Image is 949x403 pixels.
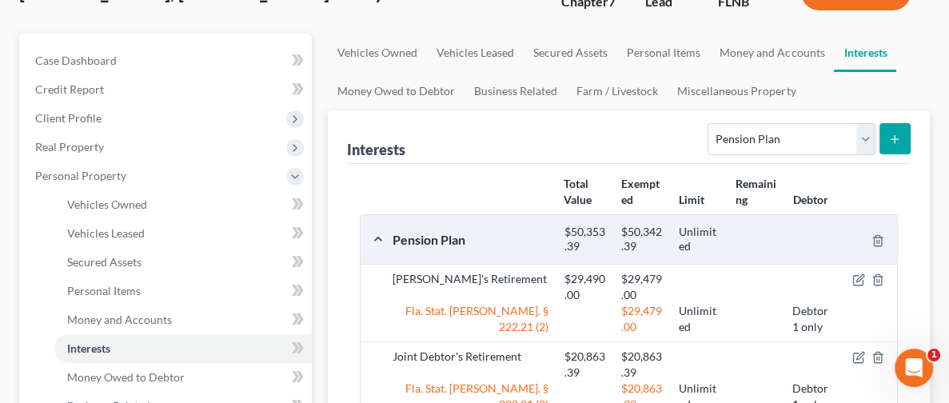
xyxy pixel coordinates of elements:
strong: Debtor [793,193,828,206]
a: Money Owed to Debtor [328,72,465,110]
span: Vehicles Leased [67,226,145,240]
a: Interests [834,34,896,72]
div: $29,490.00 [556,271,613,303]
div: $29,479.00 [613,271,670,303]
a: Personal Items [617,34,710,72]
div: $29,479.00 [613,303,670,335]
a: Credit Report [22,75,312,104]
a: Personal Items [54,277,312,305]
a: Vehicles Leased [427,34,524,72]
span: Personal Items [67,284,141,297]
span: Interests [67,341,110,355]
iframe: Intercom live chat [895,349,933,387]
div: Debtor 1 only [784,303,841,335]
a: Case Dashboard [22,46,312,75]
a: Money Owed to Debtor [54,363,312,392]
span: Credit Report [35,82,104,96]
span: Client Profile [35,111,102,125]
span: Vehicles Owned [67,198,147,211]
a: Vehicles Owned [54,190,312,219]
div: Interests [347,140,405,159]
a: Farm / Livestock [567,72,668,110]
div: Pension Plan [385,231,556,248]
span: 1 [927,349,940,361]
strong: Limit [678,193,704,206]
div: Unlimited [670,225,727,254]
span: Case Dashboard [35,54,117,67]
div: $50,353.39 [556,225,613,254]
a: Vehicles Owned [328,34,427,72]
a: Money and Accounts [710,34,834,72]
a: Business Related [465,72,567,110]
div: $20,863.39 [613,349,670,381]
strong: Remaining [736,177,776,206]
span: Money Owed to Debtor [67,370,185,384]
strong: Total Value [564,177,592,206]
div: $20,863.39 [556,349,613,381]
div: Unlimited [670,303,727,335]
a: Secured Assets [54,248,312,277]
div: Joint Debtor's Retirement [385,349,556,381]
a: Miscellaneous Property [668,72,805,110]
div: [PERSON_NAME]'s Retirement [385,271,556,303]
div: $50,342.39 [613,225,670,254]
strong: Exempted [621,177,660,206]
span: Money and Accounts [67,313,172,326]
div: Fla. Stat. [PERSON_NAME]. § 222.21 (2) [385,303,556,335]
span: Real Property [35,140,104,154]
span: Secured Assets [67,255,142,269]
a: Interests [54,334,312,363]
a: Vehicles Leased [54,219,312,248]
a: Money and Accounts [54,305,312,334]
span: Personal Property [35,169,126,182]
a: Secured Assets [524,34,617,72]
